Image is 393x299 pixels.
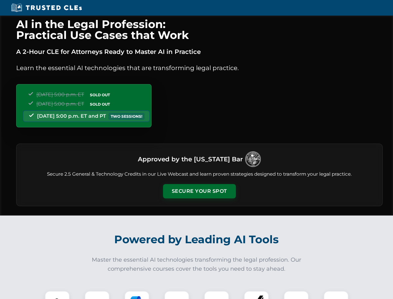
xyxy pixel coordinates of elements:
h3: Approved by the [US_STATE] Bar [138,154,243,165]
img: Trusted CLEs [9,3,84,12]
p: Master the essential AI technologies transforming the legal profession. Our comprehensive courses... [88,255,306,273]
span: SOLD OUT [88,101,112,107]
p: A 2-Hour CLE for Attorneys Ready to Master AI in Practice [16,47,383,57]
p: Learn the essential AI technologies that are transforming legal practice. [16,63,383,73]
span: [DATE] 5:00 p.m. ET [36,101,84,107]
h2: Powered by Leading AI Tools [24,229,369,250]
p: Secure 2.5 General & Technology Credits in our Live Webcast and learn proven strategies designed ... [24,171,375,178]
button: Secure Your Spot [163,184,236,198]
span: SOLD OUT [88,92,112,98]
span: [DATE] 5:00 p.m. ET [36,92,84,97]
img: Logo [245,151,261,167]
h1: AI in the Legal Profession: Practical Use Cases that Work [16,19,383,40]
